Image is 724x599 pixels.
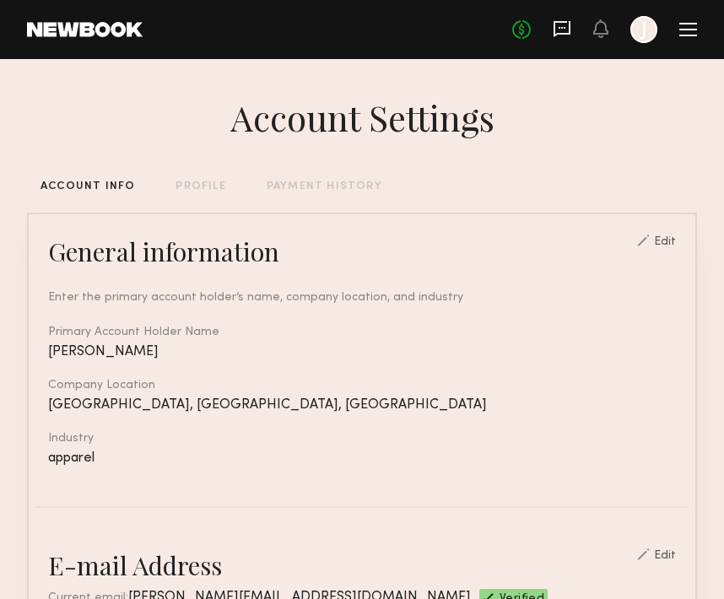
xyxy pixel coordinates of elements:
div: Account Settings [230,94,494,141]
a: J [630,16,657,43]
div: General information [48,235,279,268]
div: Edit [654,550,676,562]
div: [GEOGRAPHIC_DATA], [GEOGRAPHIC_DATA], [GEOGRAPHIC_DATA] [48,398,676,413]
div: Company Location [48,380,676,391]
div: Enter the primary account holder’s name, company location, and industry [48,289,676,306]
div: E-mail Address [48,548,222,582]
div: Edit [654,236,676,248]
div: [PERSON_NAME] [48,345,676,359]
div: ACCOUNT INFO [41,181,135,192]
div: Primary Account Holder Name [48,326,676,338]
div: Industry [48,433,676,445]
div: PROFILE [176,181,225,192]
div: PAYMENT HISTORY [267,181,382,192]
div: apparel [48,451,676,466]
